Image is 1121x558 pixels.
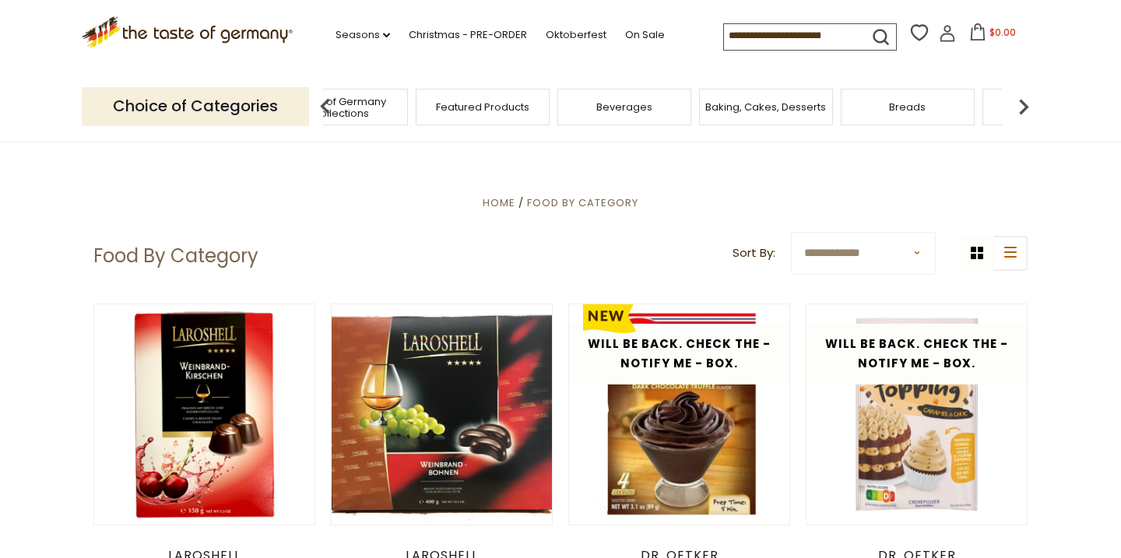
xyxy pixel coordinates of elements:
a: Food By Category [527,195,638,210]
a: Home [483,195,515,210]
a: Featured Products [436,101,529,113]
a: Christmas - PRE-ORDER [409,26,527,44]
a: Oktoberfest [546,26,606,44]
img: Laroshell German Chocolate Brandy Beans 14 oz. [332,304,552,525]
p: Choice of Categories [82,87,309,125]
span: $0.00 [989,26,1016,39]
label: Sort By: [733,244,775,263]
a: Breads [889,101,926,113]
a: Seasons [336,26,390,44]
a: Taste of Germany Collections [279,96,403,119]
img: previous arrow [310,91,341,122]
img: Laroshell Brandy & Cherry Chocolate Pralines 5.3oz [94,304,315,525]
a: Beverages [596,101,652,113]
a: On Sale [625,26,665,44]
h1: Food By Category [93,244,258,268]
button: $0.00 [959,23,1025,47]
img: Dr. Oetker Cupcake Topping, Caramel & Brownie, 83g [806,304,1027,525]
img: next arrow [1008,91,1039,122]
a: Baking, Cakes, Desserts [705,101,826,113]
img: Dr. Oetker Dark Chocolate Truffle Mousse Dessert Mix, 3.1 oz. [569,304,789,525]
